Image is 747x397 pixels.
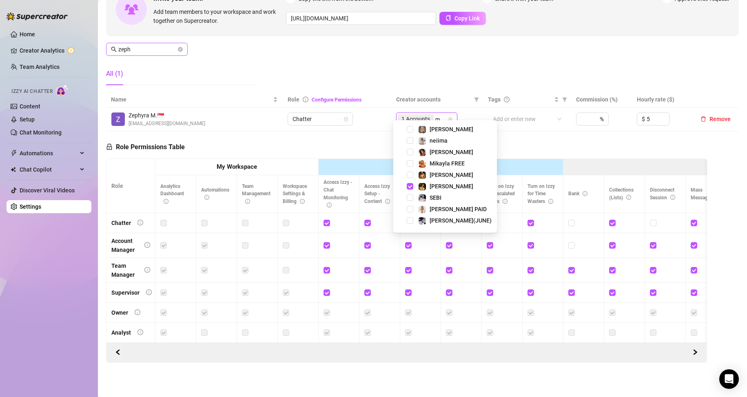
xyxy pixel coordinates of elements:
span: info-circle [385,199,390,204]
span: Select tree node [407,126,413,132]
span: filter [562,97,567,102]
div: Team Manager [111,261,138,279]
span: info-circle [144,242,150,248]
input: Search members [118,45,176,54]
span: filter [474,97,479,102]
span: Bank [568,191,587,196]
div: All (1) [106,69,123,79]
div: Analyst [111,328,131,337]
span: Select tree node [407,194,413,201]
span: lock [106,143,113,150]
a: Content [20,103,40,110]
span: Turn on Izzy for Escalated Chats [487,183,515,205]
span: Mikayla FREE [430,160,465,167]
span: Select tree node [407,172,413,178]
span: 1 Accounts [398,114,434,124]
th: Commission (%) [571,92,632,108]
span: Chat Copilot [20,163,78,176]
span: search [111,46,117,52]
div: Supervisor [111,288,140,297]
span: delete [700,116,706,122]
span: Select tree node [407,149,413,155]
span: info-circle [137,329,143,335]
span: question-circle [504,97,510,102]
th: Hourly rate ($) [632,92,692,108]
img: logo-BBDzfeDw.svg [7,12,68,20]
span: Select tree node [407,183,413,190]
button: Scroll Forward [111,346,124,359]
img: Mikayla PAID [419,206,426,213]
span: right [692,349,698,355]
span: team [448,117,453,121]
a: Team Analytics [20,64,60,70]
img: Zephyra M [111,112,125,126]
span: copy [446,15,451,21]
strong: My Workspace [217,163,257,170]
span: left [115,349,121,355]
a: Creator Analytics exclamation-circle [20,44,85,57]
a: Discover Viral Videos [20,187,75,194]
a: Configure Permissions [312,97,361,103]
span: Name [111,95,271,104]
span: info-circle [303,97,308,102]
span: Collections (Lists) [609,187,634,201]
a: Settings [20,203,41,210]
span: Workspace Settings & Billing [283,183,307,205]
span: Analytics Dashboard [160,183,184,205]
span: Automations [20,147,78,160]
span: Select tree node [407,206,413,212]
th: Name [106,92,283,108]
span: Access Izzy - Chat Monitoring [324,179,352,208]
span: Add team members to your workspace and work together on Supercreator. [153,7,283,25]
a: Home [20,31,35,37]
span: Role [288,96,299,103]
button: Scroll Backward [689,346,702,359]
span: info-circle [583,191,587,196]
span: info-circle [135,309,140,315]
span: filter [472,93,481,106]
div: Owner [111,308,128,317]
th: Role [106,159,155,213]
img: Chat Copilot [11,167,16,172]
span: [PERSON_NAME] [430,149,473,155]
span: Turn on Izzy for Time Wasters [528,183,555,205]
button: close-circle [178,47,183,52]
img: Sumner [419,172,426,179]
span: info-circle [245,199,250,204]
img: neiima [419,137,426,145]
span: info-circle [548,199,553,204]
span: Remove [709,116,731,122]
a: Setup [20,116,35,123]
span: info-circle [327,203,332,207]
div: Chatter [111,218,131,227]
a: Chat Monitoring [20,129,62,136]
span: lock [344,117,348,121]
span: Chatter [293,113,348,125]
img: Mikayla FREE [419,160,426,168]
span: Team Management [242,183,270,205]
span: info-circle [164,199,168,204]
span: Copy Link [454,15,480,22]
span: info-circle [670,195,675,200]
span: filter [561,93,569,106]
span: Select tree node [407,137,413,144]
span: thunderbolt [11,150,17,157]
span: 1 Accounts [401,115,430,124]
span: [EMAIL_ADDRESS][DOMAIN_NAME] [129,120,205,128]
button: Copy Link [439,12,486,25]
img: Molly [419,183,426,190]
span: Tags [488,95,501,104]
span: info-circle [503,199,508,204]
div: Account Manager [111,236,138,254]
span: Creator accounts [396,95,471,104]
span: info-circle [300,199,305,204]
img: Elsa [419,126,426,133]
span: [PERSON_NAME] [430,183,473,190]
span: [PERSON_NAME](JUNE) [430,217,492,224]
span: [PERSON_NAME] [430,126,473,132]
span: info-circle [204,195,209,200]
span: Select tree node [407,217,413,224]
h5: Role Permissions Table [106,142,185,152]
img: Chloe [419,149,426,156]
